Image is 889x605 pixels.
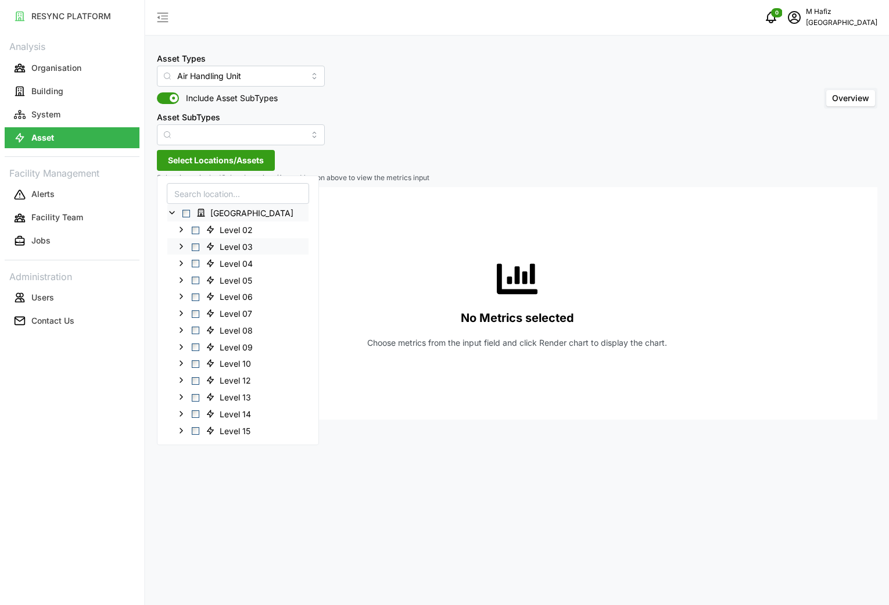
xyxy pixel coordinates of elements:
button: Alerts [5,184,139,205]
span: Level 05 [201,273,260,287]
span: Level 14 [220,408,251,420]
span: Level 04 [201,256,261,270]
p: Facility Team [31,212,83,223]
a: Organisation [5,56,139,80]
span: Level 07 [201,306,260,320]
span: Level 13 [201,390,259,404]
span: Level 10 [201,356,259,370]
span: Level 15 [220,425,250,436]
span: Level 05 [220,274,252,286]
span: Level 09 [201,339,261,353]
button: Building [5,81,139,102]
p: Building [31,85,63,97]
a: Users [5,286,139,309]
a: RESYNC PLATFORM [5,5,139,28]
p: Choose metrics from the input field and click Render chart to display the chart. [367,337,667,349]
span: Level 07 [220,308,252,320]
span: Level 10 [220,358,251,370]
p: [GEOGRAPHIC_DATA] [806,17,877,28]
button: Facility Team [5,207,139,228]
a: Facility Team [5,206,139,230]
a: Asset [5,126,139,149]
span: Select Level 12 [192,377,199,384]
span: Level 06 [220,291,253,303]
div: Select Locations/Assets [157,176,319,445]
p: M Hafiz [806,6,877,17]
p: Users [31,292,54,303]
input: Search location... [167,183,309,204]
p: System [31,109,60,120]
span: Level 03 [220,241,253,252]
button: schedule [783,6,806,29]
button: Contact Us [5,310,139,331]
span: Level 03 [201,239,261,253]
span: Level 08 [220,324,253,336]
span: Level 04 [220,257,253,269]
p: Select items in the 'Select Locations/Assets' button above to view the metrics input [157,173,877,183]
span: Select Locations/Assets [168,151,264,170]
p: Jobs [31,235,51,246]
span: Select Level 14 [192,410,199,418]
span: Select Level 03 [192,243,199,250]
p: Administration [5,267,139,284]
span: Select Level 09 [192,343,199,351]
span: Level 08 [201,323,261,336]
label: Asset SubTypes [157,111,220,124]
span: Select Level 13 [192,393,199,401]
span: Level 02 [220,224,253,236]
label: Asset Types [157,52,206,65]
a: Jobs [5,230,139,253]
button: Jobs [5,231,139,252]
a: System [5,103,139,126]
span: Select Level 10 [192,360,199,368]
button: Users [5,287,139,308]
span: Level 14 [201,406,259,420]
span: Include Asset SubTypes [179,92,278,104]
span: Select Level 06 [192,293,199,300]
span: Office Tower [192,206,302,220]
span: Select Level 08 [192,327,199,334]
span: Level 12 [201,373,259,387]
span: Select Level 07 [192,310,199,317]
p: Facility Management [5,164,139,181]
span: Level 02 [201,223,261,237]
button: Organisation [5,58,139,78]
button: Asset [5,127,139,148]
p: Organisation [31,62,81,74]
p: No Metrics selected [461,309,574,328]
span: Level 12 [220,375,251,386]
button: Select Locations/Assets [157,150,275,171]
span: Level 09 [220,341,253,353]
p: Analysis [5,37,139,54]
span: Select Office Tower [182,210,190,217]
p: Asset [31,132,54,144]
button: System [5,104,139,125]
span: 0 [775,9,779,17]
a: Contact Us [5,309,139,332]
span: Select Level 05 [192,277,199,284]
span: Level 06 [201,289,261,303]
span: Select Level 02 [192,226,199,234]
a: Building [5,80,139,103]
span: Level 13 [220,392,251,403]
a: Alerts [5,183,139,206]
span: Level 15 [201,423,259,437]
button: RESYNC PLATFORM [5,6,139,27]
p: Contact Us [31,315,74,327]
p: Alerts [31,188,55,200]
p: RESYNC PLATFORM [31,10,111,22]
button: notifications [759,6,783,29]
span: Select Level 15 [192,427,199,435]
span: [GEOGRAPHIC_DATA] [210,207,293,219]
span: Select Level 04 [192,260,199,267]
span: Overview [832,93,869,103]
